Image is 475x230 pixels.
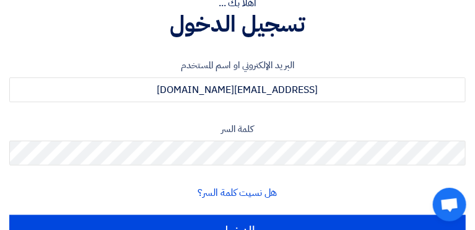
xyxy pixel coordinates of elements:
a: هل نسيت كلمة السر؟ [198,185,277,200]
a: دردشة مفتوحة [433,188,466,221]
label: البريد الإلكتروني او اسم المستخدم [9,58,466,73]
input: أدخل بريد العمل الإلكتروني او اسم المستخدم الخاص بك ... [9,77,466,102]
h1: تسجيل الدخول [9,11,466,38]
label: كلمة السر [9,122,466,136]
